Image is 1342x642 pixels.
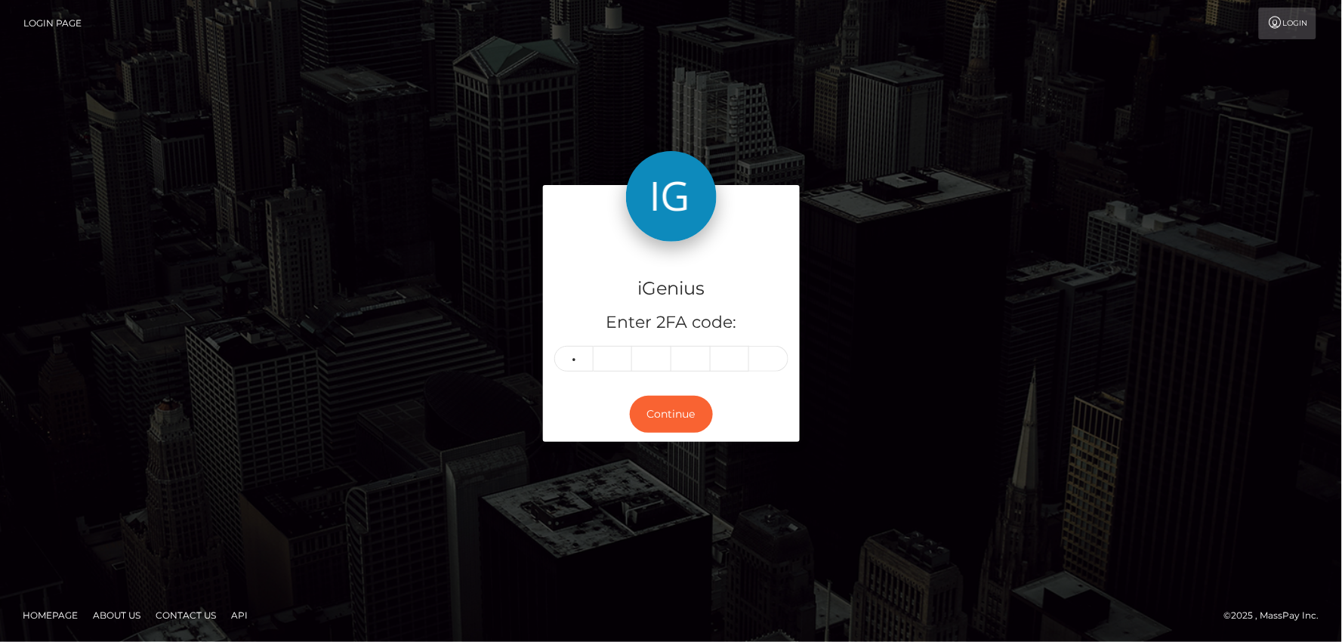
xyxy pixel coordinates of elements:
a: Login [1259,8,1316,39]
h4: iGenius [554,276,788,302]
img: iGenius [626,151,717,242]
div: © 2025 , MassPay Inc. [1224,607,1331,624]
h5: Enter 2FA code: [554,311,788,335]
a: Login Page [23,8,82,39]
a: About Us [87,603,147,627]
a: Contact Us [150,603,222,627]
button: Continue [630,396,713,433]
a: Homepage [17,603,84,627]
a: API [225,603,254,627]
